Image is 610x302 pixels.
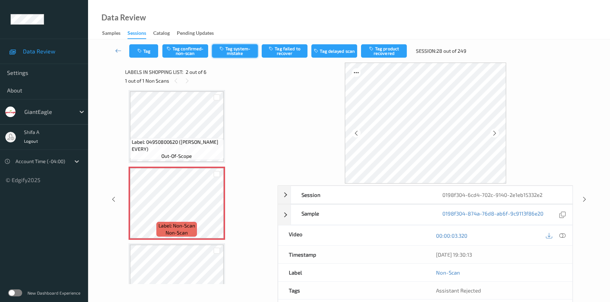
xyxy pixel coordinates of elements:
[291,186,432,204] div: Session
[132,139,222,153] span: Label: 04950800620 ([PERSON_NAME] EVERY)
[262,44,307,58] button: Tag failed to recover
[436,232,467,239] a: 00:00:03.320
[162,44,208,58] button: Tag confirmed-non-scan
[278,282,425,299] div: Tags
[436,287,481,294] span: Assistant Rejected
[127,30,146,39] div: Sessions
[436,47,466,54] span: 28 out of 249
[125,76,273,85] div: 1 out of 1 Non Scans
[166,229,188,236] span: non-scan
[212,44,258,58] button: Tag system-mistake
[102,28,127,38] a: Samples
[153,30,170,38] div: Catalog
[291,205,432,225] div: Sample
[278,246,425,263] div: Timestamp
[102,30,120,38] div: Samples
[153,28,177,38] a: Catalog
[278,264,425,281] div: Label
[361,44,407,58] button: Tag product recovered
[416,47,436,54] span: Session:
[125,69,183,76] span: Labels in shopping list:
[186,69,206,76] span: 2 out of 6
[129,44,158,58] button: Tag
[101,14,146,21] div: Data Review
[278,186,573,204] div: Session0198f304-6cd4-702c-9140-2e1eb15332e2
[436,269,460,276] a: Non-Scan
[432,186,573,204] div: 0198f304-6cd4-702c-9140-2e1eb15332e2
[442,210,543,219] a: 0198f304-874a-76d8-ab6f-9c9113f86e20
[278,204,573,225] div: Sample0198f304-874a-76d8-ab6f-9c9113f86e20
[278,225,425,245] div: Video
[177,30,214,38] div: Pending Updates
[436,251,562,258] div: [DATE] 19:30:13
[158,222,195,229] span: Label: Non-Scan
[161,153,192,160] span: out-of-scope
[311,44,357,58] button: Tag delayed scan
[127,28,153,39] a: Sessions
[177,28,221,38] a: Pending Updates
